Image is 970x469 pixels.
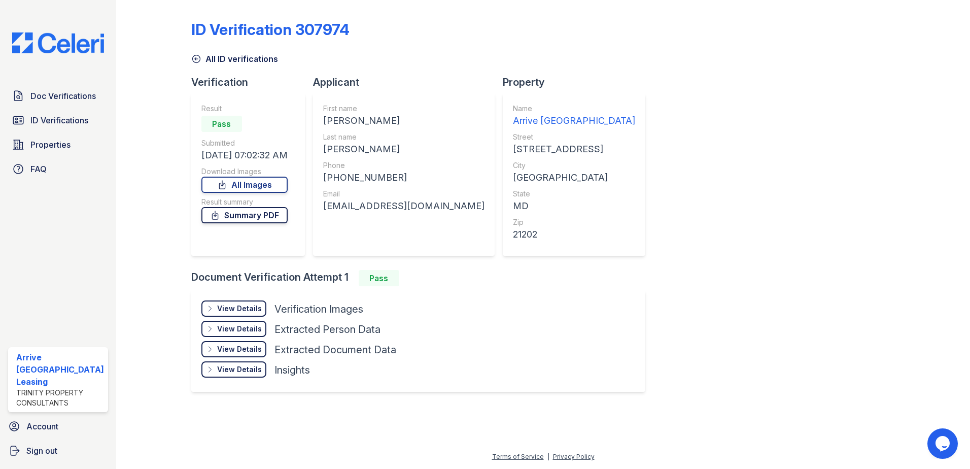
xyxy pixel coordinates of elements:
[4,441,112,461] a: Sign out
[274,302,363,316] div: Verification Images
[513,104,635,128] a: Name Arrive [GEOGRAPHIC_DATA]
[4,32,112,53] img: CE_Logo_Blue-a8612792a0a2168367f1c8372b55b34899dd931a85d93a1a3d3e32e68fde9ad4.png
[201,148,288,162] div: [DATE] 07:02:32 AM
[323,142,484,156] div: [PERSON_NAME]
[201,166,288,177] div: Download Images
[323,132,484,142] div: Last name
[274,322,380,337] div: Extracted Person Data
[191,75,313,89] div: Verification
[513,189,635,199] div: State
[513,199,635,213] div: MD
[513,217,635,227] div: Zip
[201,116,242,132] div: Pass
[8,159,108,179] a: FAQ
[26,420,58,432] span: Account
[323,160,484,171] div: Phone
[323,114,484,128] div: [PERSON_NAME]
[191,270,653,286] div: Document Verification Attempt 1
[323,104,484,114] div: First name
[323,189,484,199] div: Email
[359,270,399,286] div: Pass
[503,75,653,89] div: Property
[217,344,262,354] div: View Details
[4,416,112,437] a: Account
[201,207,288,223] a: Summary PDF
[30,90,96,102] span: Doc Verifications
[513,171,635,185] div: [GEOGRAPHIC_DATA]
[201,197,288,207] div: Result summary
[30,163,47,175] span: FAQ
[16,388,104,408] div: Trinity Property Consultants
[274,343,396,357] div: Extracted Document Data
[217,364,262,375] div: View Details
[8,135,108,155] a: Properties
[513,114,635,128] div: Arrive [GEOGRAPHIC_DATA]
[547,453,549,460] div: |
[16,351,104,388] div: Arrive [GEOGRAPHIC_DATA] Leasing
[513,142,635,156] div: [STREET_ADDRESS]
[191,53,278,65] a: All ID verifications
[492,453,544,460] a: Terms of Service
[323,171,484,185] div: [PHONE_NUMBER]
[313,75,503,89] div: Applicant
[8,110,108,130] a: ID Verifications
[201,104,288,114] div: Result
[513,160,635,171] div: City
[191,20,350,39] div: ID Verification 307974
[274,363,310,377] div: Insights
[217,324,262,334] div: View Details
[30,114,88,126] span: ID Verifications
[201,138,288,148] div: Submitted
[8,86,108,106] a: Doc Verifications
[201,177,288,193] a: All Images
[323,199,484,213] div: [EMAIL_ADDRESS][DOMAIN_NAME]
[217,304,262,314] div: View Details
[30,139,71,151] span: Properties
[26,445,57,457] span: Sign out
[927,428,960,459] iframe: chat widget
[513,104,635,114] div: Name
[513,227,635,242] div: 21202
[513,132,635,142] div: Street
[553,453,595,460] a: Privacy Policy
